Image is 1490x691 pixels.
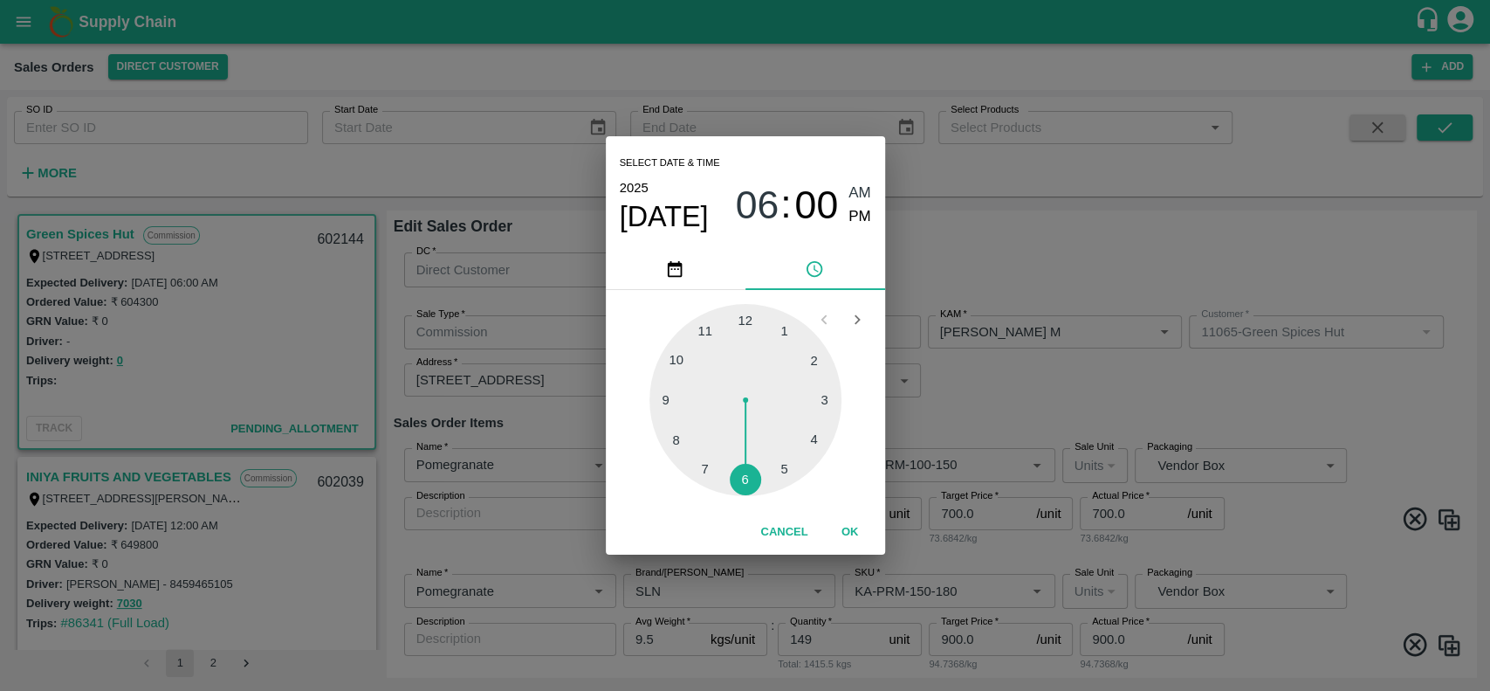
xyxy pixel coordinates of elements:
span: Select date & time [620,150,720,176]
button: pick date [606,248,745,290]
button: 06 [735,182,779,228]
button: 2025 [620,176,649,199]
button: 00 [794,182,838,228]
span: : [780,182,791,228]
button: Cancel [753,517,814,548]
button: [DATE] [620,199,709,234]
button: Open next view [841,303,874,336]
button: OK [822,517,878,548]
button: PM [848,205,871,229]
button: pick time [745,248,885,290]
button: AM [848,182,871,205]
